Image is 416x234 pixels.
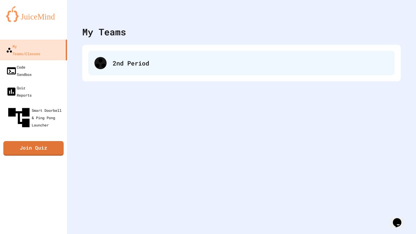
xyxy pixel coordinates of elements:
a: Join Quiz [3,141,64,156]
div: My Teams [82,25,126,39]
div: Smart Doorbell & Ping Pong Launcher [6,105,65,130]
img: logo-orange.svg [6,6,61,22]
div: 2nd Period [113,58,389,68]
div: Quiz Reports [6,84,32,99]
div: My Teams/Classes [6,43,40,57]
div: Code Sandbox [6,63,32,78]
div: 2nd Period [88,51,395,75]
iframe: chat widget [390,210,410,228]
